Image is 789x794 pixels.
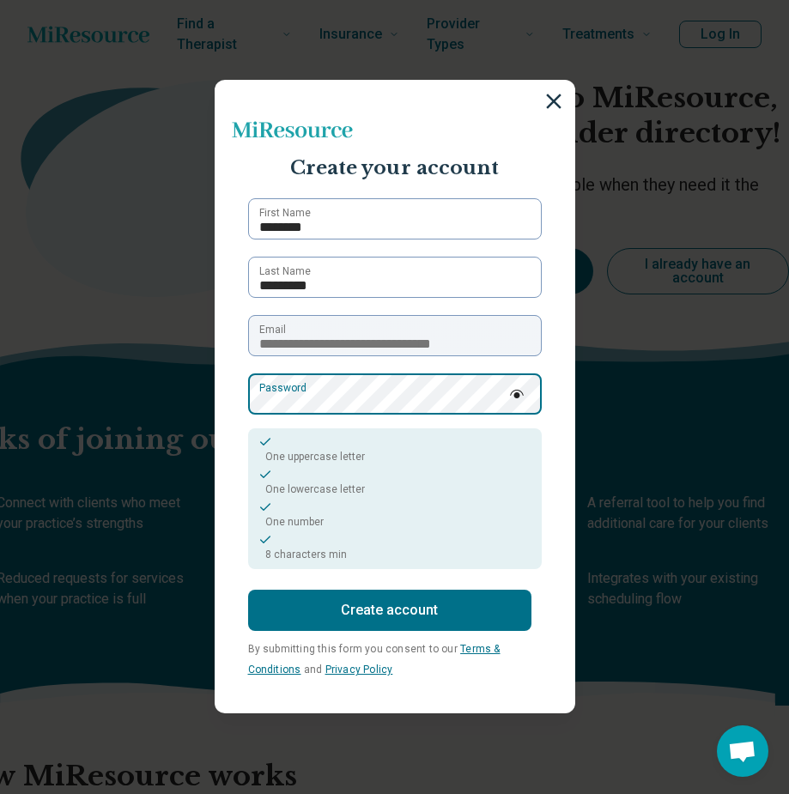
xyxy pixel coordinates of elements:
label: Password [259,380,306,396]
span: By submitting this form you consent to our and [248,643,501,676]
button: Create account [248,590,531,631]
a: Privacy Policy [325,664,393,676]
span: 8 characters min [265,549,347,561]
span: One uppercase letter [265,451,365,463]
span: One lowercase letter [265,483,365,495]
a: Terms & Conditions [248,643,501,676]
label: Email [259,322,286,337]
span: One number [265,516,324,528]
label: Last Name [259,264,311,279]
p: Create your account [232,155,558,182]
label: First Name [259,205,311,221]
img: password [509,390,525,398]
